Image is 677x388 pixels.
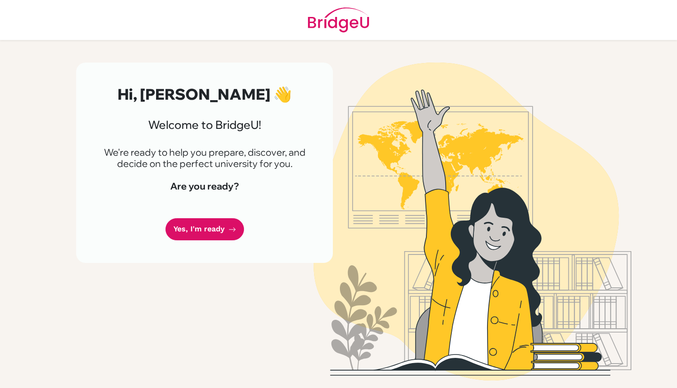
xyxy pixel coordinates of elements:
[99,147,310,169] p: We're ready to help you prepare, discover, and decide on the perfect university for you.
[99,181,310,192] h4: Are you ready?
[99,118,310,132] h3: Welcome to BridgeU!
[99,85,310,103] h2: Hi, [PERSON_NAME] 👋
[165,218,244,240] a: Yes, I'm ready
